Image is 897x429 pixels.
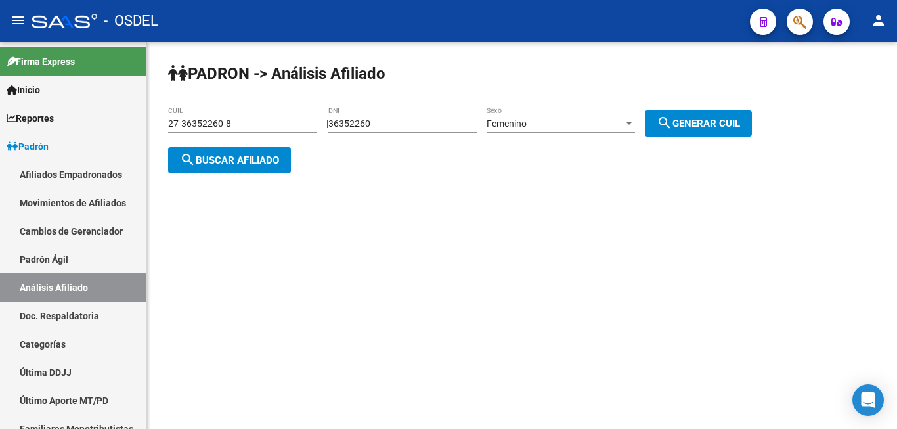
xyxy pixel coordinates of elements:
span: Reportes [7,111,54,125]
mat-icon: menu [11,12,26,28]
mat-icon: search [657,115,672,131]
span: Buscar afiliado [180,154,279,166]
strong: PADRON -> Análisis Afiliado [168,64,385,83]
button: Buscar afiliado [168,147,291,173]
button: Generar CUIL [645,110,752,137]
span: Padrón [7,139,49,154]
div: | [326,118,762,129]
mat-icon: search [180,152,196,168]
div: Open Intercom Messenger [852,384,884,416]
span: Firma Express [7,55,75,69]
span: Femenino [487,118,527,129]
span: Inicio [7,83,40,97]
mat-icon: person [871,12,886,28]
span: - OSDEL [104,7,158,35]
span: Generar CUIL [657,118,740,129]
